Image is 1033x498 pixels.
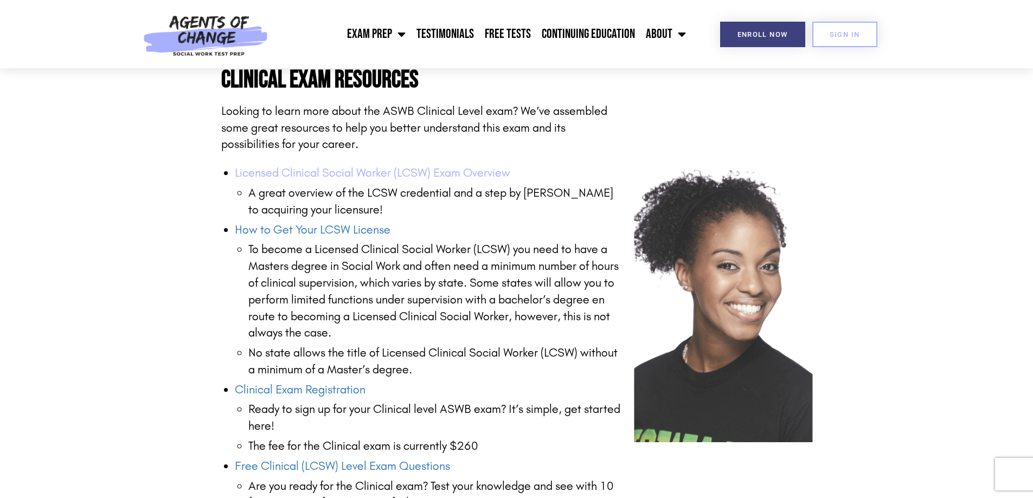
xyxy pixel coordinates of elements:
a: Licensed Clinical Social Worker (LCSW) Exam Overview [235,166,510,180]
a: Enroll Now [720,22,805,47]
li: Ready to sign up for your Clinical level ASWB exam? It’s simple, get started here! [248,401,622,435]
a: Exam Prep [342,21,411,48]
a: Testimonials [411,21,479,48]
h4: Clinical Exam Resources [221,68,622,92]
span: Enroll Now [737,31,788,38]
span: SIGN IN [830,31,860,38]
a: Continuing Education [536,21,640,48]
a: Clinical Exam Registration [235,383,365,397]
a: How to Get Your LCSW License [235,223,390,237]
p: To become a Licensed Clinical Social Worker (LCSW) you need to have a Masters degree in Social Wo... [248,241,622,341]
li: A great overview of the LCSW credential and a step by [PERSON_NAME] to acquiring your licensure! [248,185,622,218]
a: About [640,21,691,48]
p: Looking to learn more about the ASWB Clinical Level exam? We’ve assembled some great resources to... [221,103,622,153]
a: SIGN IN [812,22,877,47]
nav: Menu [274,21,691,48]
p: No state allows the title of Licensed Clinical Social Worker (LCSW) without a minimum of a Master... [248,345,622,378]
a: Free Clinical (LCSW) Level Exam Questions [235,459,450,473]
a: Free Tests [479,21,536,48]
li: The fee for the Clinical exam is currently $260 [248,438,622,455]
